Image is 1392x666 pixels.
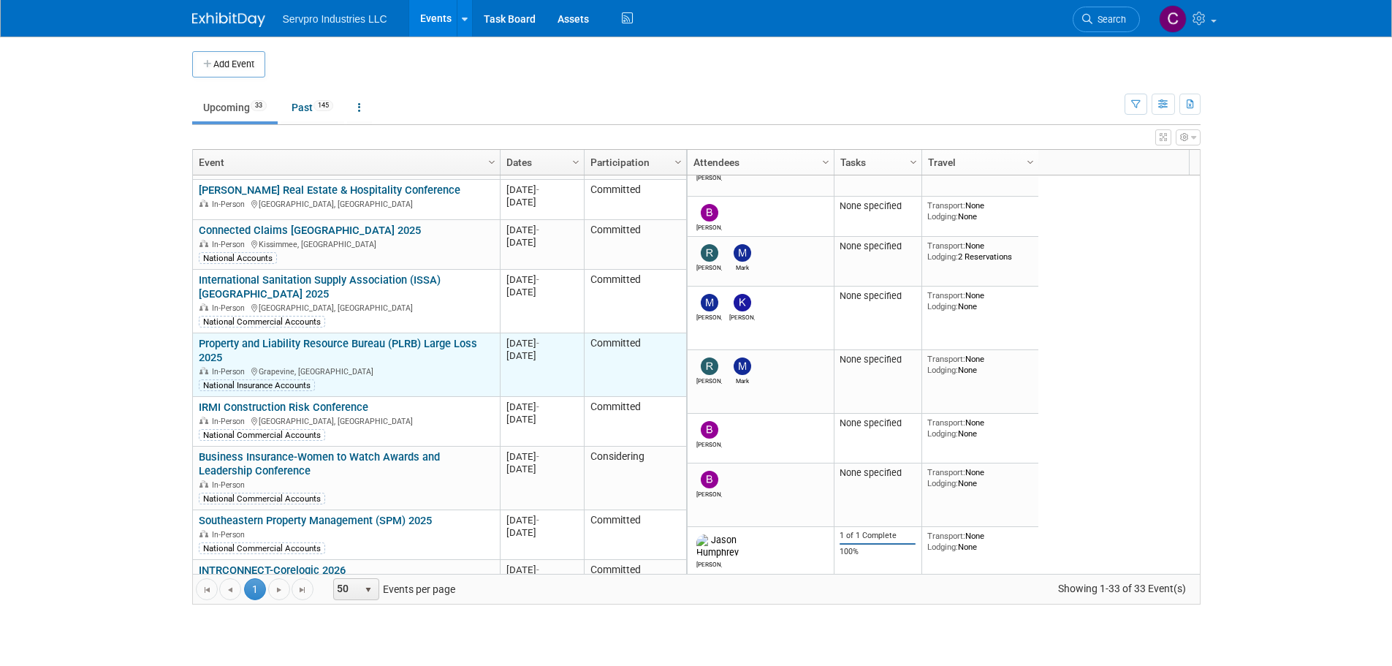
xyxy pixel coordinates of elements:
div: [DATE] [506,273,577,286]
img: In-Person Event [199,303,208,311]
span: Transport: [927,290,965,300]
span: In-Person [212,200,249,209]
img: In-Person Event [199,240,208,247]
img: In-Person Event [199,367,208,374]
a: Past145 [281,94,344,121]
div: National Commercial Accounts [199,429,325,441]
a: Business Insurance-Women to Watch Awards and Leadership Conference [199,450,440,477]
a: International Sanitation Supply Association (ISSA) [GEOGRAPHIC_DATA] 2025 [199,273,441,300]
span: 145 [313,100,333,111]
span: Go to the next page [273,584,285,596]
a: Property and Liability Resource Bureau (PLRB) Large Loss 2025 [199,337,477,364]
div: [DATE] [506,337,577,349]
span: Lodging: [927,478,958,488]
div: None specified [840,241,916,252]
img: In-Person Event [199,480,208,488]
span: Lodging: [927,301,958,311]
span: Showing 1-33 of 33 Event(s) [1044,578,1199,599]
span: Transport: [927,531,965,541]
a: Go to the previous page [219,578,241,600]
span: In-Person [212,303,249,313]
a: Event [199,150,490,175]
img: Brian Donnelly [701,204,718,222]
a: Column Settings [818,150,834,172]
div: None None [927,354,1032,375]
button: Add Event [192,51,265,77]
img: In-Person Event [199,417,208,424]
span: Column Settings [486,156,498,168]
div: None None [927,467,1032,488]
img: Mark Bristol [734,357,751,375]
span: Go to the last page [297,584,308,596]
div: [DATE] [506,224,577,236]
a: Attendees [693,150,824,175]
div: Rick Dubois [696,262,722,271]
span: Column Settings [672,156,684,168]
img: ExhibitDay [192,12,265,27]
span: Column Settings [908,156,919,168]
img: Kevin Wofford [734,294,751,311]
a: Tasks [840,150,912,175]
div: [DATE] [506,183,577,196]
span: - [536,401,539,412]
span: Transport: [927,200,965,211]
span: Transport: [927,241,965,251]
div: Jason Humphrey [696,559,722,568]
span: In-Person [212,530,249,540]
div: [DATE] [506,514,577,526]
span: In-Person [212,417,249,426]
span: Transport: [927,354,965,364]
div: Mark Bristol [729,262,755,271]
span: 50 [334,579,359,599]
span: Go to the first page [201,584,213,596]
span: - [536,224,539,235]
img: In-Person Event [199,530,208,537]
span: In-Person [212,367,249,376]
td: Committed [584,180,686,220]
a: Go to the last page [292,578,313,600]
div: [DATE] [506,526,577,539]
div: Rick Dubois [696,375,722,385]
span: Lodging: [927,365,958,375]
span: - [536,184,539,195]
div: [DATE] [506,349,577,362]
div: Brian Donnelly [696,488,722,498]
div: [DATE] [506,564,577,576]
div: None None [927,290,1032,311]
td: Committed [584,333,686,397]
div: 100% [840,547,916,557]
a: Search [1073,7,1140,32]
div: None None [927,531,1032,552]
span: In-Person [212,240,249,249]
div: None specified [840,354,916,366]
span: Transport: [927,417,965,428]
span: Column Settings [1024,156,1036,168]
td: Committed [584,510,686,560]
span: - [536,274,539,285]
div: Brian Donnelly [696,222,722,231]
span: - [536,515,539,526]
a: Go to the next page [268,578,290,600]
a: Column Settings [1022,150,1038,172]
div: National Insurance Accounts [199,379,315,391]
span: Column Settings [820,156,832,168]
span: Transport: [927,467,965,477]
div: [DATE] [506,286,577,298]
div: [GEOGRAPHIC_DATA], [GEOGRAPHIC_DATA] [199,301,493,314]
span: - [536,564,539,575]
span: Go to the previous page [224,584,236,596]
a: Go to the first page [196,578,218,600]
a: Travel [928,150,1029,175]
div: [GEOGRAPHIC_DATA], [GEOGRAPHIC_DATA] [199,197,493,210]
a: Column Settings [905,150,921,172]
a: Connected Claims [GEOGRAPHIC_DATA] 2025 [199,224,421,237]
div: None None [927,200,1032,222]
img: In-Person Event [199,200,208,207]
div: [DATE] [506,401,577,413]
div: None None [927,417,1032,439]
img: Brian Donnelly [701,421,718,439]
td: Considering [584,447,686,510]
div: [GEOGRAPHIC_DATA], [GEOGRAPHIC_DATA] [199,415,493,427]
div: None 2 Reservations [927,241,1032,262]
img: Chris Chassagneux [1159,5,1187,33]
